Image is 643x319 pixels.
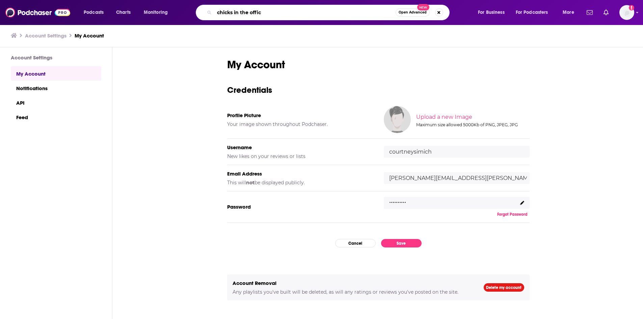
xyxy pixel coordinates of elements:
[246,180,254,186] b: not
[384,172,530,184] input: email
[227,170,373,177] h5: Email Address
[396,8,430,17] button: Open AdvancedNew
[381,239,422,247] button: Save
[619,5,634,20] img: User Profile
[563,8,574,17] span: More
[416,122,528,127] div: Maximum size allowed 5000Kb of PNG, JPEG, JPG
[202,5,456,20] div: Search podcasts, credits, & more...
[384,146,530,158] input: username
[11,81,101,95] a: Notifications
[473,7,513,18] button: open menu
[11,95,101,110] a: API
[478,8,505,17] span: For Business
[227,180,373,186] h5: This will be displayed publicly.
[516,8,548,17] span: For Podcasters
[601,7,611,18] a: Show notifications dropdown
[511,7,558,18] button: open menu
[233,280,473,286] h5: Account Removal
[389,195,406,205] p: ..........
[495,212,530,217] button: Forgot Password
[558,7,583,18] button: open menu
[227,153,373,159] h5: New likes on your reviews or lists
[619,5,634,20] span: Logged in as courtneysimich
[214,7,396,18] input: Search podcasts, credits, & more...
[11,110,101,124] a: Feed
[227,204,373,210] h5: Password
[619,5,634,20] button: Show profile menu
[75,32,104,39] a: My Account
[584,7,595,18] a: Show notifications dropdown
[116,8,131,17] span: Charts
[233,289,473,295] h5: Any playlists you've built will be deleted, as will any ratings or reviews you've posted on the s...
[629,5,634,10] svg: Add a profile image
[227,85,530,95] h3: Credentials
[417,4,429,10] span: New
[144,8,168,17] span: Monitoring
[139,7,177,18] button: open menu
[484,283,524,292] a: Delete my account
[227,121,373,127] h5: Your image shown throughout Podchaser.
[335,239,376,247] button: Cancel
[11,66,101,81] a: My Account
[11,54,101,61] h3: Account Settings
[79,7,112,18] button: open menu
[227,58,530,71] h1: My Account
[227,112,373,118] h5: Profile Picture
[112,7,135,18] a: Charts
[384,106,411,133] img: Your profile image
[25,32,66,39] a: Account Settings
[227,144,373,151] h5: Username
[5,6,70,19] img: Podchaser - Follow, Share and Rate Podcasts
[399,11,427,14] span: Open Advanced
[84,8,104,17] span: Podcasts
